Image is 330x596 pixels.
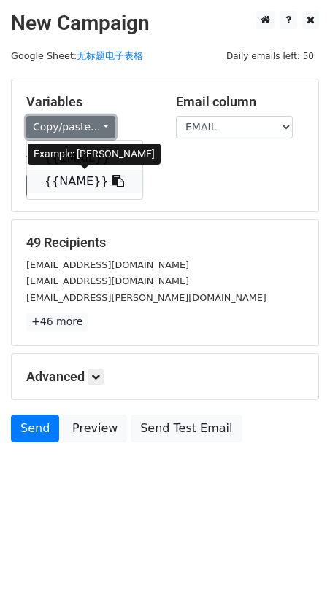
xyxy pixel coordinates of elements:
[28,144,161,165] div: Example: [PERSON_NAME]
[26,292,266,303] small: [EMAIL_ADDRESS][PERSON_NAME][DOMAIN_NAME]
[77,50,143,61] a: 无标题电子表格
[26,259,189,270] small: [EMAIL_ADDRESS][DOMAIN_NAME]
[26,116,115,138] a: Copy/paste...
[27,170,142,193] a: {{NAME}}
[11,415,59,442] a: Send
[176,94,304,110] h5: Email column
[63,415,127,442] a: Preview
[26,235,304,251] h5: 49 Recipients
[221,50,319,61] a: Daily emails left: 50
[11,50,143,61] small: Google Sheet:
[26,94,154,110] h5: Variables
[221,48,319,64] span: Daily emails left: 50
[11,11,319,36] h2: New Campaign
[131,415,242,442] a: Send Test Email
[257,526,330,596] div: 聊天小组件
[27,146,142,170] a: {{EMAIL}}
[26,275,189,286] small: [EMAIL_ADDRESS][DOMAIN_NAME]
[257,526,330,596] iframe: Chat Widget
[26,313,88,331] a: +46 more
[26,369,304,385] h5: Advanced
